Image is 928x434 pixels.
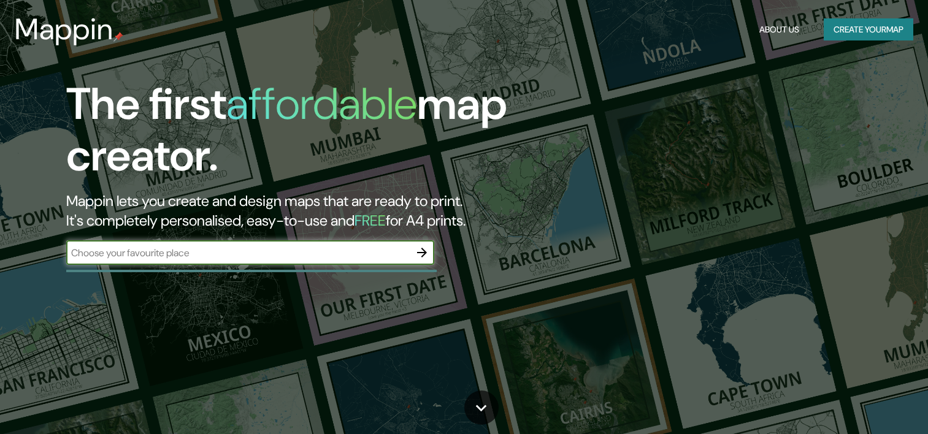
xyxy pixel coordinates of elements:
button: About Us [754,18,804,41]
input: Choose your favourite place [66,246,410,260]
h3: Mappin [15,12,113,47]
h5: FREE [355,211,386,230]
h1: The first map creator. [66,78,531,191]
button: Create yourmap [824,18,913,41]
h2: Mappin lets you create and design maps that are ready to print. It's completely personalised, eas... [66,191,531,230]
h1: affordable [226,75,417,132]
img: mappin-pin [113,32,123,42]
